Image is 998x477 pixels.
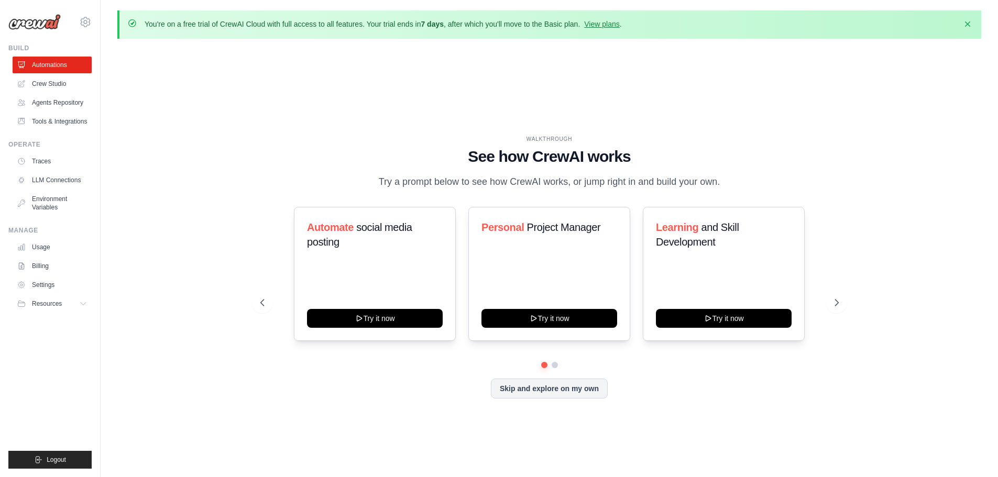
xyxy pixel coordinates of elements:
[13,239,92,256] a: Usage
[13,94,92,111] a: Agents Repository
[13,295,92,312] button: Resources
[584,20,619,28] a: View plans
[13,191,92,216] a: Environment Variables
[656,309,792,328] button: Try it now
[307,221,412,248] span: social media posting
[656,221,739,248] span: and Skill Development
[8,226,92,235] div: Manage
[8,44,92,52] div: Build
[8,451,92,469] button: Logout
[13,258,92,274] a: Billing
[13,172,92,188] a: LLM Connections
[8,140,92,149] div: Operate
[374,174,726,190] p: Try a prompt below to see how CrewAI works, or jump right in and build your own.
[260,147,839,166] h1: See how CrewAI works
[481,309,617,328] button: Try it now
[656,221,698,233] span: Learning
[527,221,600,233] span: Project Manager
[491,379,608,398] button: Skip and explore on my own
[13,113,92,130] a: Tools & Integrations
[421,20,444,28] strong: 7 days
[32,299,62,308] span: Resources
[145,19,622,29] p: You're on a free trial of CrewAI Cloud with full access to all features. Your trial ends in , aft...
[13,75,92,92] a: Crew Studio
[13,57,92,73] a: Automations
[47,456,66,464] span: Logout
[8,14,61,30] img: Logo
[481,221,524,233] span: Personal
[13,276,92,293] a: Settings
[260,135,839,143] div: WALKTHROUGH
[307,309,443,328] button: Try it now
[13,153,92,170] a: Traces
[307,221,354,233] span: Automate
